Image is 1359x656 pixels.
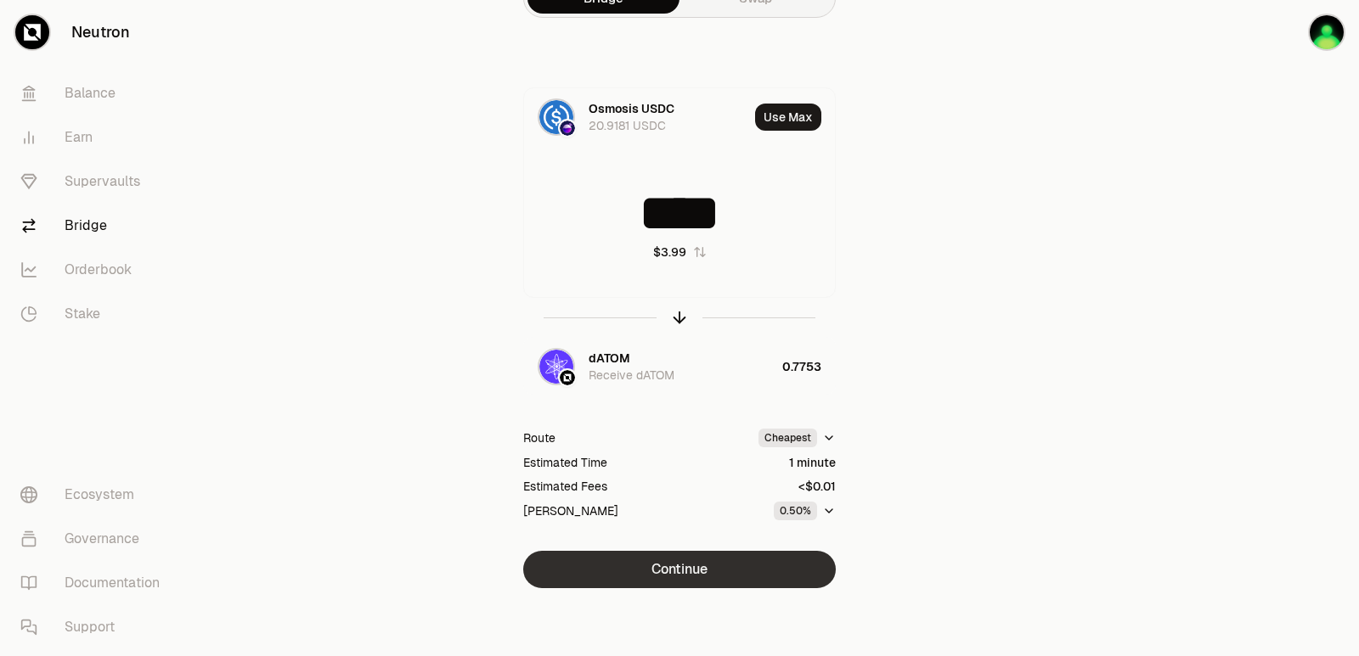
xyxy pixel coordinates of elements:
[758,429,836,447] button: Cheapest
[755,104,821,131] button: Use Max
[539,100,573,134] img: USDC Logo
[7,517,183,561] a: Governance
[653,244,707,261] button: $3.99
[774,502,836,520] button: 0.50%
[589,117,666,134] div: 20.9181 USDC
[7,248,183,292] a: Orderbook
[560,121,575,136] img: Osmosis Logo
[523,429,555,446] div: Route
[589,367,674,384] div: Receive dATOM
[560,370,575,385] img: Neutron Logo
[789,454,836,471] div: 1 minute
[524,338,775,395] div: dATOM LogoNeutron LogodATOMReceive dATOM
[798,478,836,495] div: <$0.01
[523,551,836,588] button: Continue
[523,454,607,471] div: Estimated Time
[653,244,686,261] div: $3.99
[7,71,183,115] a: Balance
[589,100,674,117] div: Osmosis USDC
[524,338,835,395] button: dATOM LogoNeutron LogodATOMReceive dATOM0.7753
[7,204,183,248] a: Bridge
[523,502,618,519] div: [PERSON_NAME]
[7,115,183,160] a: Earn
[1310,15,1344,49] img: sandy mercy
[589,350,630,367] div: dATOM
[539,350,573,384] img: dATOM Logo
[7,292,183,336] a: Stake
[7,561,183,605] a: Documentation
[7,160,183,204] a: Supervaults
[774,502,817,520] div: 0.50%
[758,429,817,447] div: Cheapest
[7,605,183,649] a: Support
[7,473,183,517] a: Ecosystem
[523,478,607,495] div: Estimated Fees
[524,88,748,146] div: USDC LogoOsmosis LogoOsmosis USDC20.9181 USDC
[782,338,835,395] div: 0.7753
